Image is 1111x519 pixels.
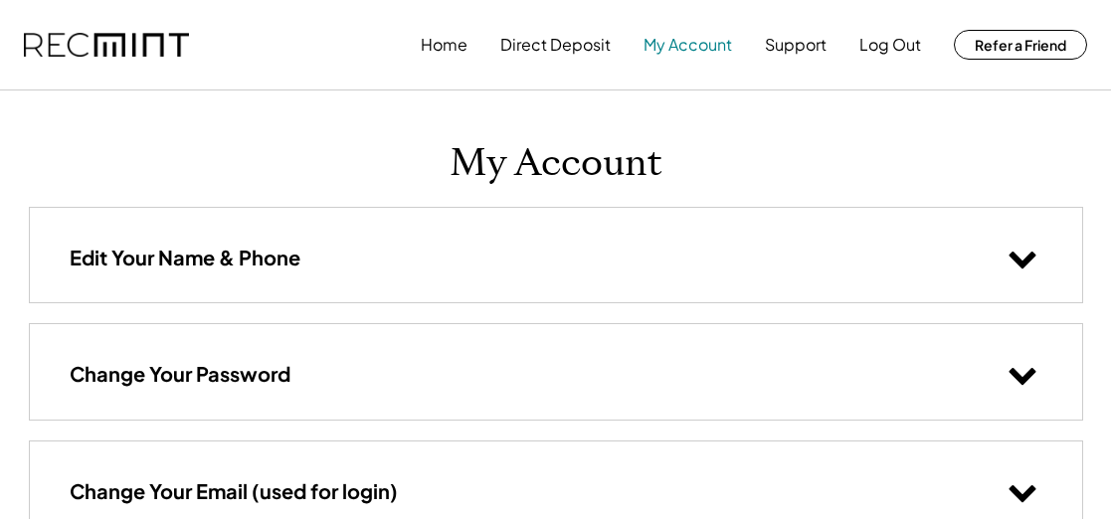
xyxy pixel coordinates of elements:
button: Direct Deposit [500,25,611,65]
button: My Account [644,25,732,65]
h3: Change Your Password [70,361,290,387]
button: Home [421,25,467,65]
h3: Change Your Email (used for login) [70,478,398,504]
button: Log Out [859,25,921,65]
button: Support [765,25,827,65]
h1: My Account [450,140,662,187]
button: Refer a Friend [954,30,1087,60]
h3: Edit Your Name & Phone [70,245,300,270]
img: recmint-logotype%403x.png [24,33,189,58]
